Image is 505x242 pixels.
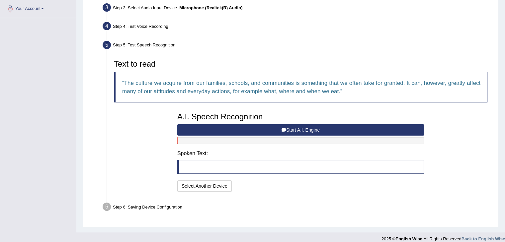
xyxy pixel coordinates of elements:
h4: Spoken Text: [177,151,424,156]
b: Microphone (Realtek(R) Audio) [179,5,242,10]
div: Step 5: Test Speech Recognition [100,39,495,53]
button: Start A.I. Engine [177,124,424,136]
q: The culture we acquire from our families, schools, and communities is something that we often tak... [122,80,480,94]
div: 2025 © All Rights Reserved [381,232,505,242]
div: Step 4: Test Voice Recording [100,20,495,34]
a: Back to English Wise [462,236,505,241]
h3: A.I. Speech Recognition [177,112,424,121]
div: Step 3: Select Audio Input Device [100,1,495,16]
div: Step 6: Saving Device Configuration [100,201,495,215]
strong: English Wise. [395,236,423,241]
span: – [177,5,242,10]
button: Select Another Device [177,180,232,192]
h3: Text to read [114,60,487,68]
